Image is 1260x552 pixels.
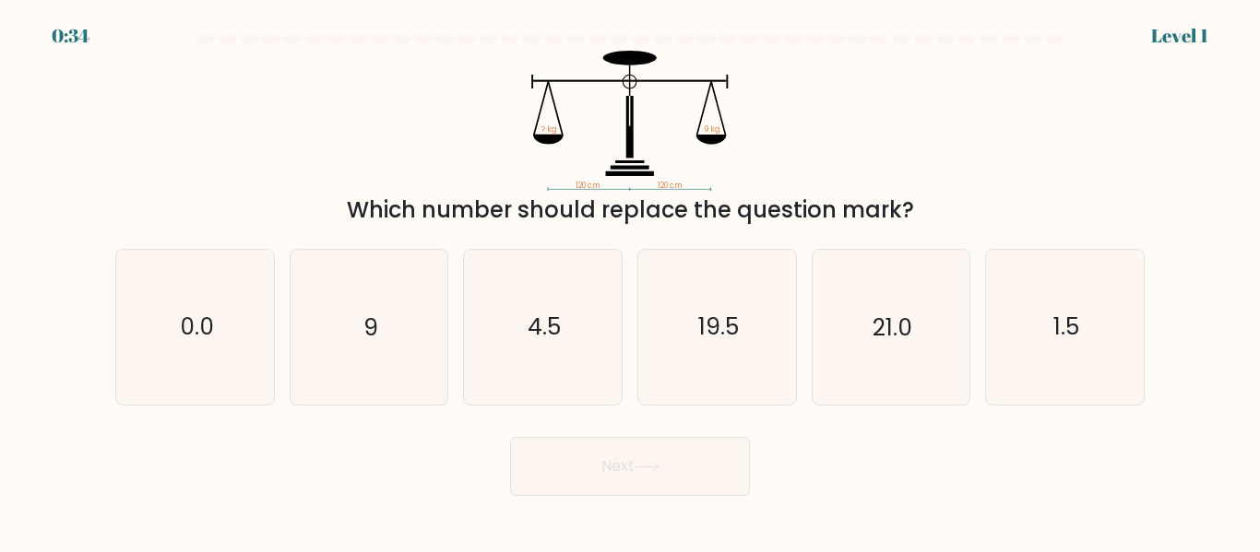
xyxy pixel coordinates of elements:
[659,180,683,191] tspan: 120 cm
[179,311,213,344] text: 0.0
[698,311,739,344] text: 19.5
[510,437,750,496] button: Next
[1151,22,1208,50] div: Level 1
[1053,311,1079,344] text: 1.5
[126,194,1134,227] div: Which number should replace the question mark?
[705,123,720,135] tspan: 9 kg
[528,311,561,344] text: 4.5
[873,311,912,344] text: 21.0
[577,180,601,191] tspan: 120 cm
[52,22,89,50] div: 0:34
[541,123,557,135] tspan: ? kg
[363,311,378,344] text: 9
